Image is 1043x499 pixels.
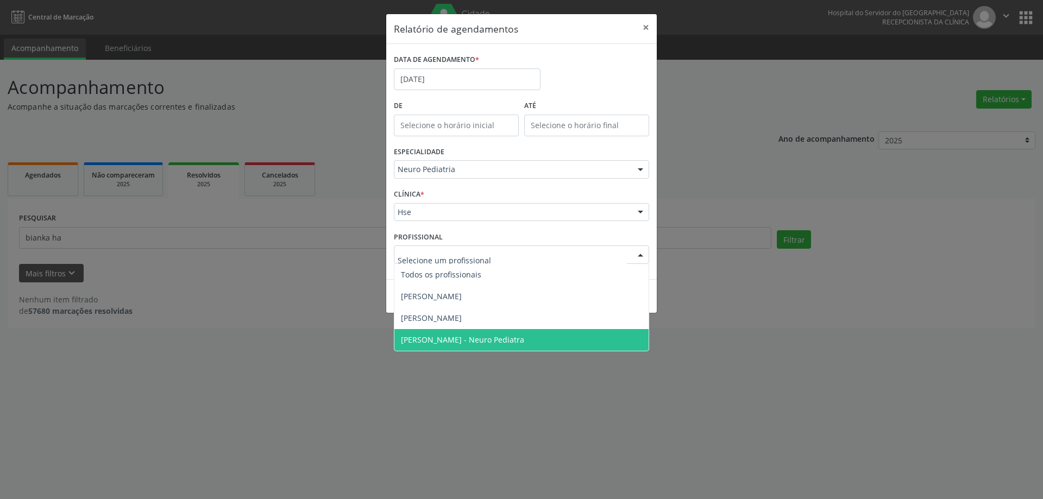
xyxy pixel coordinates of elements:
[394,98,519,115] label: De
[401,291,462,301] span: [PERSON_NAME]
[394,115,519,136] input: Selecione o horário inicial
[398,164,627,175] span: Neuro Pediatria
[398,249,627,271] input: Selecione um profissional
[394,52,479,68] label: DATA DE AGENDAMENTO
[401,334,524,345] span: [PERSON_NAME] - Neuro Pediatra
[398,207,627,218] span: Hse
[394,144,444,161] label: ESPECIALIDADE
[524,98,649,115] label: ATÉ
[394,68,541,90] input: Selecione uma data ou intervalo
[394,186,424,203] label: CLÍNICA
[401,269,481,280] span: Todos os profissionais
[394,229,443,245] label: PROFISSIONAL
[401,313,462,323] span: [PERSON_NAME]
[524,115,649,136] input: Selecione o horário final
[635,14,657,41] button: Close
[394,22,518,36] h5: Relatório de agendamentos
